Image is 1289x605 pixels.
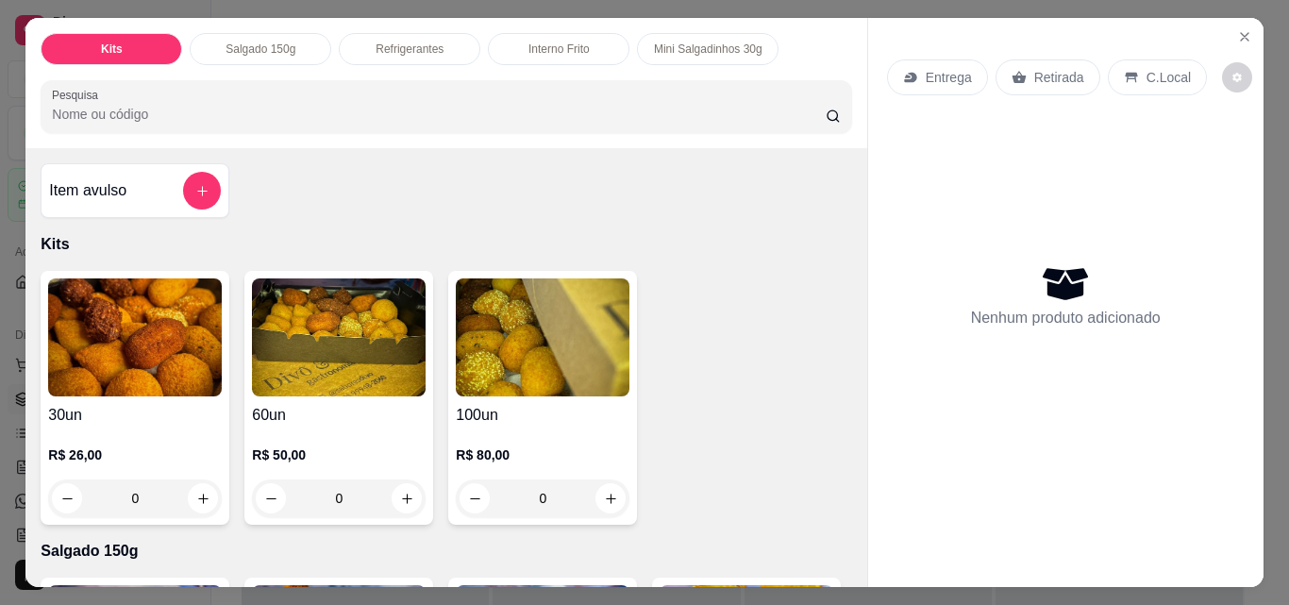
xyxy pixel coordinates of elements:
img: product-image [456,278,629,396]
button: Close [1230,22,1260,52]
p: R$ 26,00 [48,445,222,464]
h4: Item avulso [49,179,126,202]
img: product-image [252,278,426,396]
button: add-separate-item [183,172,221,210]
p: Entrega [926,68,972,87]
img: product-image [48,278,222,396]
button: decrease-product-quantity [1222,62,1252,92]
p: Salgado 150g [226,42,295,57]
p: R$ 80,00 [456,445,629,464]
p: Refrigerantes [376,42,444,57]
p: Nenhum produto adicionado [971,307,1161,329]
h4: 30un [48,404,222,427]
p: C.Local [1147,68,1191,87]
p: Interno Frito [528,42,590,57]
h4: 60un [252,404,426,427]
h4: 100un [456,404,629,427]
label: Pesquisa [52,87,105,103]
p: R$ 50,00 [252,445,426,464]
input: Pesquisa [52,105,826,124]
p: Salgado 150g [41,540,851,563]
p: Mini Salgadinhos 30g [654,42,762,57]
p: Retirada [1034,68,1084,87]
p: Kits [41,233,851,256]
p: Kits [101,42,123,57]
